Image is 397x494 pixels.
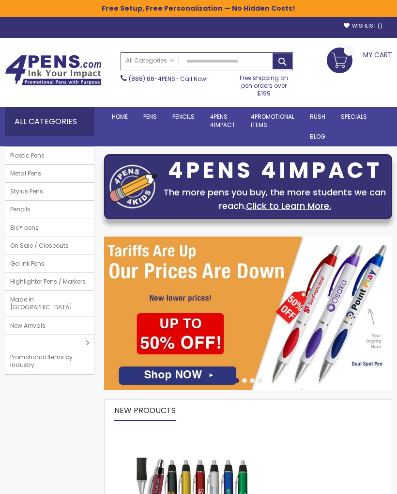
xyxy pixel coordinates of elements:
[5,335,94,374] a: Promotional Items by Industry
[5,255,94,272] a: Gel Ink Pens
[202,107,243,134] a: 4Pens4impact
[341,112,367,121] span: Specials
[172,112,195,121] span: Pencils
[129,75,208,83] span: - Call Now!
[5,349,87,374] span: Promotional Items by Industry
[234,70,293,98] div: Free shipping on pen orders over $199
[5,317,50,335] span: New Arrivals
[5,165,94,182] a: Metal Pens
[104,237,392,390] img: /cheap-promotional-products.html
[5,273,94,290] a: Highlighter Pens / Markers
[5,147,49,164] span: Plastic Pens
[210,112,235,128] span: 4Pens 4impact
[112,112,128,121] span: Home
[333,107,375,127] a: Specials
[114,405,176,416] span: New Products
[251,112,294,128] span: 4PROMOTIONAL ITEMS
[5,291,94,316] a: Made in [GEOGRAPHIC_DATA]
[5,201,35,218] span: Pencils
[5,237,94,255] a: On Sale / Closeouts
[143,112,157,121] span: Pens
[5,219,44,237] span: Bic® pens
[5,219,94,237] a: Bic® pens
[129,75,175,83] a: (888) 88-4PENS
[5,273,91,290] span: Highlighter Pens / Markers
[5,55,102,86] img: 4Pens Custom Pens and Promotional Products
[5,107,94,136] div: All Categories
[163,160,387,181] div: 4PENS 4IMPACT
[5,165,46,182] span: Metal Pens
[344,22,382,30] a: Wishlist
[5,183,94,200] a: Stylus Pens
[310,132,325,141] span: Blog
[165,107,202,127] a: Pencils
[5,201,94,218] a: Pencils
[310,112,325,121] span: Rush
[302,127,333,146] a: Blog
[5,147,94,164] a: Plastic Pens
[109,164,158,208] img: four_pen_logo.png
[163,186,387,213] div: The more pens you buy, the more students we can reach.
[5,255,49,272] span: Gel Ink Pens
[243,107,302,134] a: 4PROMOTIONALITEMS
[121,53,179,69] a: All Categories
[5,317,94,335] a: New Arrivals
[126,57,174,64] span: All Categories
[109,430,279,439] a: The Barton Custom Pens Special Offer
[5,183,48,200] span: Stylus Pens
[5,237,74,255] span: On Sale / Closeouts
[246,200,331,212] a: Click to Learn More.
[104,107,136,127] a: Home
[136,107,165,127] a: Pens
[302,107,333,127] a: Rush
